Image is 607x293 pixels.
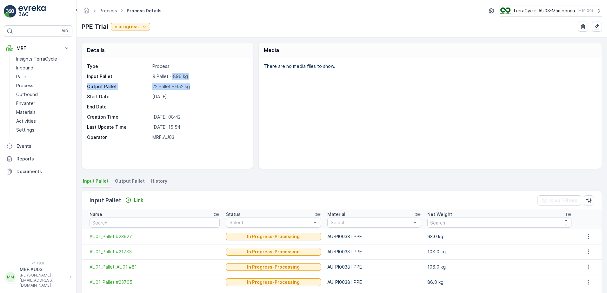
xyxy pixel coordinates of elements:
p: [DATE] 08:42 [152,114,246,120]
a: Insights TerraCycle [14,55,72,63]
a: Pallet [14,72,72,81]
p: Process [152,63,246,69]
p: Select [230,219,311,226]
button: In Progress-Processing [226,278,321,286]
p: MRF [17,45,60,51]
td: 106.0 kg [424,259,575,275]
span: Output Pallet [115,178,145,184]
p: [DATE] [152,94,246,100]
p: 22 Pallet - 652 kg [152,83,246,90]
button: MRF [4,42,72,55]
p: Envanter [16,100,35,107]
p: Materials [16,109,36,115]
a: Materials [14,108,72,117]
p: Creation Time [87,114,150,120]
td: 93.0 kg [424,229,575,244]
a: Documents [4,165,72,178]
button: MMMRF.AU03[PERSON_NAME][EMAIL_ADDRESS][DOMAIN_NAME] [4,266,72,288]
a: Process [99,8,117,13]
input: Search [427,218,571,228]
button: In Progress-Processing [226,233,321,240]
span: v 1.49.0 [4,261,72,265]
p: MRF.AU03 [152,134,246,140]
p: Pallet [16,74,28,80]
p: Activities [16,118,36,124]
p: Settings [16,127,34,133]
p: [PERSON_NAME][EMAIL_ADDRESS][DOMAIN_NAME] [20,273,67,288]
p: Reports [17,156,70,162]
a: AU01_Pallet #21783 [90,249,220,255]
a: Activities [14,117,72,126]
a: AU01_Pallet #23927 [90,233,220,240]
p: In Progress-Processing [247,249,300,255]
p: Select [331,219,411,226]
p: Events [17,143,70,149]
td: AU-PI0038 I PPE [324,244,424,259]
p: Type [87,63,150,69]
p: Status [226,211,241,218]
p: In progress [113,23,139,30]
span: History [151,178,167,184]
p: Name [90,211,102,218]
p: ( +10:00 ) [577,8,593,13]
p: End Date [87,104,150,110]
td: AU-PI0038 I PPE [324,229,424,244]
td: AU-PI0038 I PPE [324,275,424,290]
p: Last Update Time [87,124,150,130]
img: logo [4,5,17,18]
a: Reports [4,153,72,165]
p: PPE Trial [82,22,108,31]
p: ⌘B [62,29,68,34]
p: Process [16,82,33,89]
p: Documents [17,168,70,175]
p: Clear Filters [550,197,577,204]
p: [DATE] 15:54 [152,124,246,130]
p: Insights TerraCycle [16,56,57,62]
span: Input Pallet [83,178,109,184]
a: AU01_Pallet_AU01 #81 [90,264,220,270]
a: Outbound [14,90,72,99]
p: Outbound [16,91,38,98]
a: Inbound [14,63,72,72]
img: logo_light-DOdMpM7g.png [18,5,46,18]
p: There are no media files to show. [264,63,595,69]
p: Media [264,46,279,54]
button: In Progress-Processing [226,263,321,271]
button: Link [123,196,146,204]
p: Input Pallet [87,73,150,80]
div: MM [5,272,16,282]
a: Homepage [83,10,90,15]
p: Link [134,197,143,203]
p: Output Pallet [87,83,150,90]
td: 108.0 kg [424,244,575,259]
button: In Progress-Processing [226,248,321,256]
p: Input Pallet [90,196,121,205]
button: In progress [111,23,150,30]
input: Search [90,218,220,228]
span: Process Details [125,8,163,14]
p: In Progress-Processing [247,233,300,240]
p: Material [327,211,345,218]
td: AU-PI0038 I PPE [324,259,424,275]
p: Net Weight [427,211,452,218]
a: Envanter [14,99,72,108]
p: MRF.AU03 [20,266,67,273]
p: Details [87,46,105,54]
p: Inbound [16,65,33,71]
button: TerraCycle-AU03-Mambourin(+10:00) [500,5,602,16]
img: image_D6FFc8H.png [500,7,510,14]
p: Operator [87,134,150,140]
a: Settings [14,126,72,134]
p: In Progress-Processing [247,264,300,270]
p: Start Date [87,94,150,100]
p: In Progress-Processing [247,279,300,285]
td: 86.0 kg [424,275,575,290]
button: Clear Filters [537,195,581,205]
a: Events [4,140,72,153]
p: - [152,104,246,110]
a: AU01_Pallet #23705 [90,279,220,285]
